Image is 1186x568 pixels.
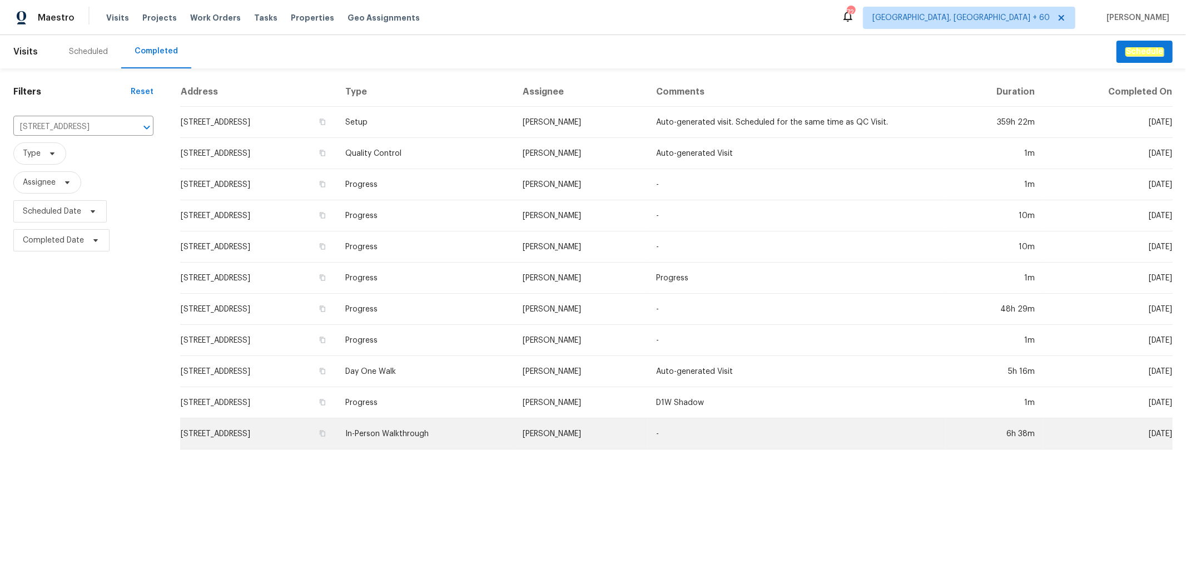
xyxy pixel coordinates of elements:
[514,200,647,231] td: [PERSON_NAME]
[317,148,327,158] button: Copy Address
[317,273,327,283] button: Copy Address
[514,263,647,294] td: [PERSON_NAME]
[1044,107,1173,138] td: [DATE]
[945,325,1044,356] td: 1m
[180,325,336,356] td: [STREET_ADDRESS]
[254,14,277,22] span: Tasks
[180,138,336,169] td: [STREET_ADDRESS]
[23,177,56,188] span: Assignee
[336,107,514,138] td: Setup
[317,179,327,189] button: Copy Address
[648,169,946,200] td: -
[945,77,1044,107] th: Duration
[1044,356,1173,387] td: [DATE]
[190,12,241,23] span: Work Orders
[180,294,336,325] td: [STREET_ADDRESS]
[1102,12,1169,23] span: [PERSON_NAME]
[514,418,647,450] td: [PERSON_NAME]
[648,263,946,294] td: Progress
[336,263,514,294] td: Progress
[1044,387,1173,418] td: [DATE]
[514,387,647,418] td: [PERSON_NAME]
[648,418,946,450] td: -
[336,231,514,263] td: Progress
[348,12,420,23] span: Geo Assignments
[945,263,1044,294] td: 1m
[336,325,514,356] td: Progress
[180,200,336,231] td: [STREET_ADDRESS]
[1044,418,1173,450] td: [DATE]
[13,39,38,64] span: Visits
[1044,294,1173,325] td: [DATE]
[945,107,1044,138] td: 359h 22m
[514,77,647,107] th: Assignee
[945,294,1044,325] td: 48h 29m
[945,387,1044,418] td: 1m
[945,138,1044,169] td: 1m
[514,107,647,138] td: [PERSON_NAME]
[945,169,1044,200] td: 1m
[648,107,946,138] td: Auto-generated visit. Scheduled for the same time as QC Visit.
[514,325,647,356] td: [PERSON_NAME]
[106,12,129,23] span: Visits
[317,428,327,438] button: Copy Address
[648,200,946,231] td: -
[1044,77,1173,107] th: Completed On
[1044,169,1173,200] td: [DATE]
[23,148,41,159] span: Type
[514,169,647,200] td: [PERSON_NAME]
[336,138,514,169] td: Quality Control
[847,7,855,18] div: 724
[336,200,514,231] td: Progress
[317,304,327,314] button: Copy Address
[1044,138,1173,169] td: [DATE]
[514,231,647,263] td: [PERSON_NAME]
[317,241,327,251] button: Copy Address
[135,46,178,57] div: Completed
[180,356,336,387] td: [STREET_ADDRESS]
[23,206,81,217] span: Scheduled Date
[180,77,336,107] th: Address
[180,263,336,294] td: [STREET_ADDRESS]
[648,325,946,356] td: -
[1116,41,1173,63] button: Schedule
[945,200,1044,231] td: 10m
[180,231,336,263] td: [STREET_ADDRESS]
[1044,231,1173,263] td: [DATE]
[13,86,131,97] h1: Filters
[180,387,336,418] td: [STREET_ADDRESS]
[1044,325,1173,356] td: [DATE]
[336,169,514,200] td: Progress
[317,210,327,220] button: Copy Address
[514,138,647,169] td: [PERSON_NAME]
[1125,47,1164,56] em: Schedule
[336,356,514,387] td: Day One Walk
[1044,200,1173,231] td: [DATE]
[648,77,946,107] th: Comments
[180,169,336,200] td: [STREET_ADDRESS]
[648,294,946,325] td: -
[514,356,647,387] td: [PERSON_NAME]
[142,12,177,23] span: Projects
[38,12,75,23] span: Maestro
[648,356,946,387] td: Auto-generated Visit
[317,397,327,407] button: Copy Address
[139,120,155,135] button: Open
[180,107,336,138] td: [STREET_ADDRESS]
[336,418,514,450] td: In-Person Walkthrough
[336,77,514,107] th: Type
[872,12,1050,23] span: [GEOGRAPHIC_DATA], [GEOGRAPHIC_DATA] + 60
[23,235,84,246] span: Completed Date
[514,294,647,325] td: [PERSON_NAME]
[13,118,122,136] input: Search for an address...
[945,418,1044,450] td: 6h 38m
[131,86,153,97] div: Reset
[291,12,334,23] span: Properties
[648,387,946,418] td: D1W Shadow
[648,138,946,169] td: Auto-generated Visit
[648,231,946,263] td: -
[317,117,327,127] button: Copy Address
[69,46,108,57] div: Scheduled
[945,356,1044,387] td: 5h 16m
[336,294,514,325] td: Progress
